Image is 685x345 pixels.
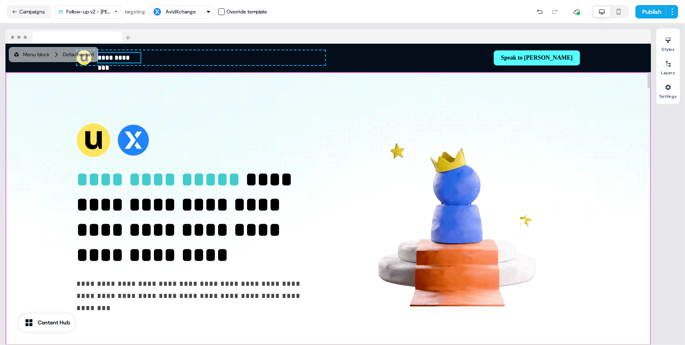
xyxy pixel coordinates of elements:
[13,50,49,59] div: Menu block
[5,29,134,44] img: Browser topbar
[166,8,196,16] div: AvidXchange
[494,50,580,65] button: Speak to [PERSON_NAME]
[656,34,680,52] button: Styles
[63,50,94,59] div: Default variant
[7,5,52,18] button: Campaigns
[332,50,580,65] div: Speak to [PERSON_NAME]
[636,5,667,18] button: Publish
[66,8,111,16] div: Follow-up v2 - [PERSON_NAME]
[18,314,75,332] button: Content Hub
[125,8,145,16] div: targeting
[656,57,680,76] button: Layers
[38,319,70,327] div: Content Hub
[227,8,267,16] div: Override template
[148,5,215,18] button: AvidXchange
[656,81,680,99] button: Settings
